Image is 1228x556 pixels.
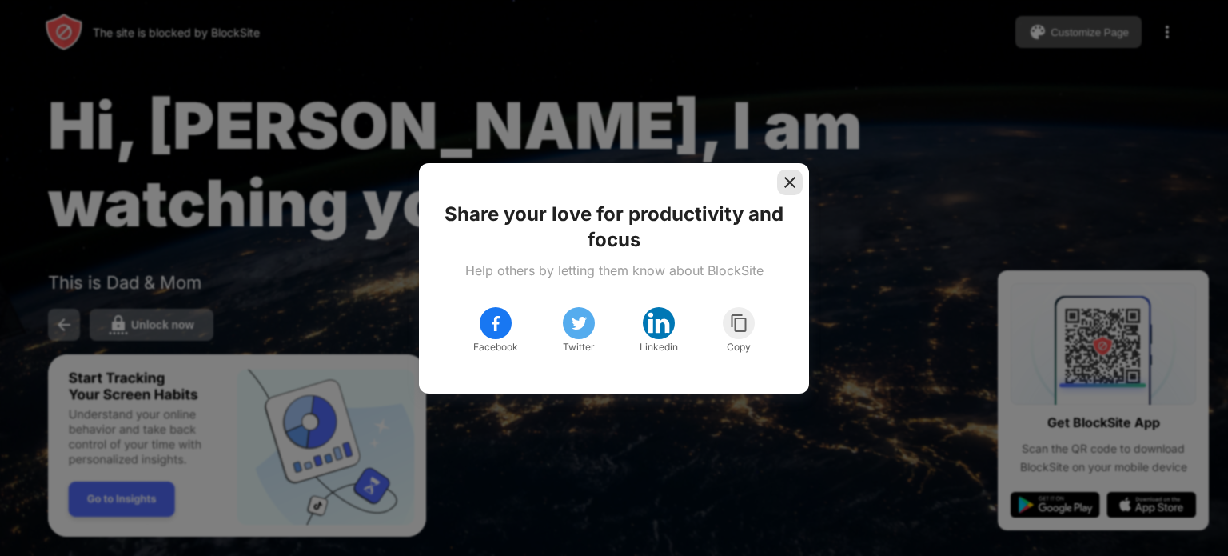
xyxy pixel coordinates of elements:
img: facebook.svg [486,314,505,333]
div: Copy [727,339,751,355]
div: Twitter [563,339,595,355]
img: twitter.svg [569,314,588,333]
img: copy.svg [729,314,749,333]
div: Share your love for productivity and focus [438,202,790,253]
img: linkedin.svg [646,310,672,336]
div: Help others by letting them know about BlockSite [465,262,764,278]
div: Facebook [473,339,518,355]
div: Linkedin [640,339,678,355]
